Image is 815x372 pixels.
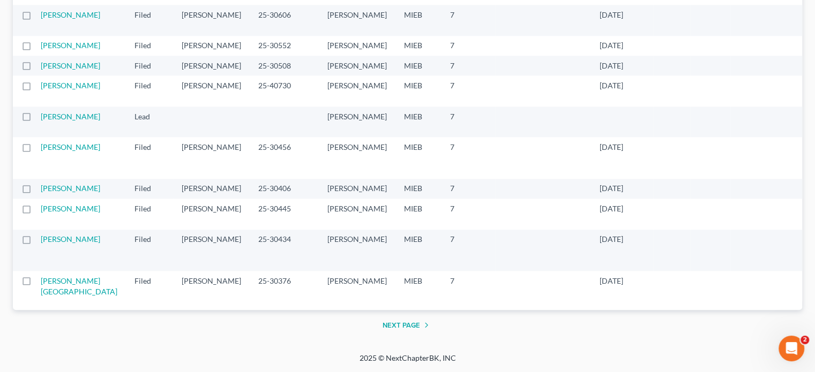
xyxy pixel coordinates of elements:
td: MIEB [395,5,442,35]
td: [PERSON_NAME] [173,230,250,271]
td: [DATE] [591,137,653,178]
td: 7 [442,199,495,229]
td: Filed [126,36,173,56]
td: [PERSON_NAME] [173,199,250,229]
td: 25-30552 [250,36,319,56]
td: [PERSON_NAME] [319,36,395,56]
td: Filed [126,230,173,271]
iframe: Intercom live chat [779,336,804,361]
td: [DATE] [591,271,653,301]
td: 25-30508 [250,56,319,75]
td: 7 [442,56,495,75]
td: [PERSON_NAME] [173,5,250,35]
span: 2 [801,336,809,344]
td: [DATE] [591,36,653,56]
td: Filed [126,199,173,229]
a: [PERSON_NAME] [41,81,100,90]
td: MIEB [395,56,442,75]
a: [PERSON_NAME][GEOGRAPHIC_DATA] [41,276,117,296]
td: Lead [126,107,173,137]
td: 7 [442,137,495,178]
td: 25-30434 [250,230,319,271]
td: 7 [442,36,495,56]
td: [PERSON_NAME] [173,56,250,75]
a: [PERSON_NAME] [41,142,100,151]
div: 2025 © NextChapterBK, INC [102,353,713,372]
a: [PERSON_NAME] [41,204,100,213]
td: MIEB [395,271,442,301]
td: MIEB [395,179,442,199]
td: [PERSON_NAME] [319,137,395,178]
td: [PERSON_NAME] [173,137,250,178]
a: [PERSON_NAME] [41,61,100,70]
td: [PERSON_NAME] [173,36,250,56]
td: 7 [442,75,495,106]
td: MIEB [395,36,442,56]
td: [PERSON_NAME] [319,230,395,271]
td: [PERSON_NAME] [319,75,395,106]
td: 25-30376 [250,271,319,301]
a: [PERSON_NAME] [41,10,100,19]
td: [PERSON_NAME] [319,5,395,35]
td: [DATE] [591,179,653,199]
a: [PERSON_NAME] [41,112,100,121]
td: Filed [126,137,173,178]
td: [PERSON_NAME] [173,179,250,199]
td: [PERSON_NAME] [173,271,250,301]
td: [PERSON_NAME] [319,179,395,199]
td: 7 [442,271,495,301]
td: 7 [442,230,495,271]
td: [DATE] [591,230,653,271]
td: 25-30406 [250,179,319,199]
td: MIEB [395,75,442,106]
a: [PERSON_NAME] [41,234,100,244]
td: [PERSON_NAME] [319,271,395,301]
td: [PERSON_NAME] [173,75,250,106]
td: Filed [126,56,173,75]
td: MIEB [395,107,442,137]
td: [DATE] [591,56,653,75]
td: 25-40730 [250,75,319,106]
td: MIEB [395,230,442,271]
td: 25-30456 [250,137,319,178]
td: [PERSON_NAME] [319,199,395,229]
td: [DATE] [591,75,653,106]
td: MIEB [395,199,442,229]
td: 7 [442,5,495,35]
a: [PERSON_NAME] [41,41,100,50]
td: [DATE] [591,199,653,229]
td: MIEB [395,137,442,178]
td: [DATE] [591,5,653,35]
td: 25-30606 [250,5,319,35]
a: [PERSON_NAME] [41,184,100,193]
td: Filed [126,5,173,35]
td: [PERSON_NAME] [319,107,395,137]
td: Filed [126,271,173,301]
td: 7 [442,179,495,199]
td: [PERSON_NAME] [319,56,395,75]
button: Next Page [383,318,433,331]
td: 25-30445 [250,199,319,229]
td: 7 [442,107,495,137]
td: Filed [126,179,173,199]
td: Filed [126,75,173,106]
